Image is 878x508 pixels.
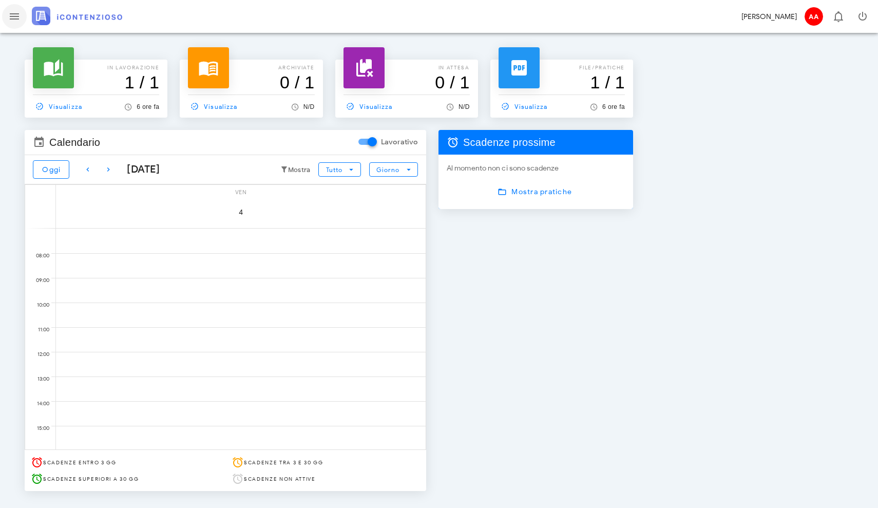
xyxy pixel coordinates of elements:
div: 11:00 [25,324,51,335]
span: Scadenze entro 3 gg [43,459,117,466]
div: 10:00 [25,299,51,311]
a: Mostra pratiche [491,182,580,201]
div: [PERSON_NAME] [741,11,797,22]
div: 13:00 [25,373,51,385]
h3: 0 / 1 [188,72,314,92]
button: 4 [226,198,255,227]
div: ven [56,185,426,198]
span: Scadenze prossime [463,134,556,150]
button: Giorno [369,162,418,177]
span: Visualizza [343,102,393,111]
span: 6 ore fa [137,103,159,110]
span: N/D [303,103,315,110]
button: Oggi [33,160,69,179]
div: 09:00 [25,275,51,286]
div: Al momento non ci sono scadenze [447,163,625,174]
h3: 1 / 1 [499,72,625,92]
span: 6 ore fa [602,103,625,110]
small: Mostra [288,166,311,174]
div: 16:00 [25,447,51,459]
div: 12:00 [25,349,51,360]
a: Visualizza [33,99,86,114]
span: Visualizza [33,102,82,111]
div: 15:00 [25,423,51,434]
h3: 0 / 1 [343,72,470,92]
img: logo-text-2x.png [32,7,122,25]
span: 4 [226,208,255,217]
span: N/D [459,103,470,110]
button: AA [801,4,826,29]
div: [DATE] [119,162,160,177]
a: Visualizza [343,99,397,114]
a: Visualizza [499,99,552,114]
h3: 1 / 1 [33,72,159,92]
span: Oggi [42,165,61,174]
p: in attesa [343,64,470,72]
button: Distintivo [826,4,850,29]
span: Visualizza [188,102,237,111]
span: Giorno [376,166,400,174]
span: AA [805,7,823,26]
div: 14:00 [25,398,51,409]
p: archiviate [188,64,314,72]
span: Calendario [49,134,100,150]
span: Scadenze non attive [244,476,316,482]
span: Mostra pratiche [500,187,572,196]
span: Scadenze tra 3 e 30 gg [244,459,323,466]
span: Tutto [326,166,342,174]
p: file/pratiche [499,64,625,72]
span: Scadenze superiori a 30 gg [43,476,139,482]
div: 08:00 [25,250,51,261]
p: In lavorazione [33,64,159,72]
button: Tutto [318,162,360,177]
a: Visualizza [188,99,241,114]
label: Lavorativo [381,137,418,147]
span: Visualizza [499,102,548,111]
